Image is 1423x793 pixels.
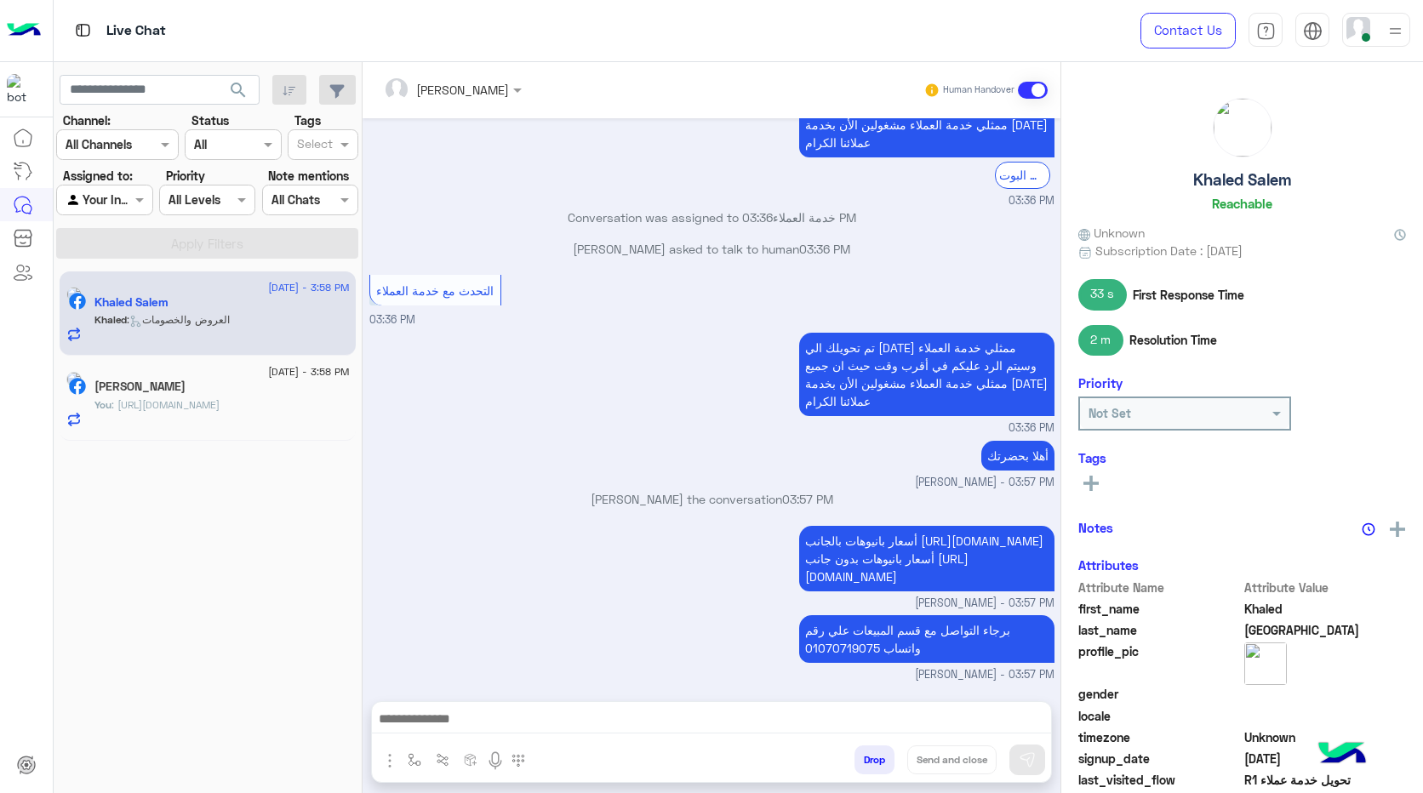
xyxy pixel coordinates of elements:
div: الرجوع الى البوت [995,162,1050,188]
small: Human Handover [943,83,1014,97]
span: 03:36 PM [742,210,856,225]
span: [DATE] - 3:58 PM [268,364,349,379]
img: notes [1362,522,1375,536]
button: select flow [401,745,429,773]
button: create order [457,745,485,773]
span: 03:36 PM [1009,193,1054,209]
img: tab [1256,21,1276,41]
div: Select [294,134,333,157]
p: 10/8/2025, 3:36 PM [799,333,1054,416]
h5: Omar Elmarzoky [94,379,186,394]
img: send voice note [485,750,506,771]
h6: Tags [1078,450,1406,465]
button: Apply Filters [56,228,358,259]
span: Khaled [1244,600,1407,618]
label: Note mentions [268,167,349,185]
span: Subscription Date : [DATE] [1095,242,1243,260]
span: first_name [1078,600,1241,618]
span: https://www.ahmedelsallab.com/ar/mixers.html [111,398,220,411]
label: Status [191,111,229,129]
span: Attribute Name [1078,579,1241,596]
p: 10/8/2025, 3:57 PM [799,526,1054,591]
span: null [1244,685,1407,703]
img: Logo [7,13,41,48]
span: 03:36 PM [369,313,415,326]
span: search [228,80,249,100]
p: 10/8/2025, 3:57 PM [799,615,1054,663]
img: create order [464,753,477,767]
span: last_name [1078,621,1241,639]
span: locale [1078,707,1241,725]
img: picture [66,372,82,387]
img: picture [1244,642,1287,685]
img: hulul-logo.png [1312,725,1372,784]
img: select flow [408,753,421,767]
img: tab [72,20,94,41]
span: تحويل خدمة عملاء R1 [1244,771,1407,789]
p: [PERSON_NAME] the conversation [369,490,1054,508]
span: [PERSON_NAME] - 03:57 PM [915,596,1054,612]
img: profile [1385,20,1406,42]
span: null [1244,707,1407,725]
span: gender [1078,685,1241,703]
p: [PERSON_NAME] asked to talk to human [369,240,1054,258]
span: 03:36 PM [799,242,850,256]
span: First Response Time [1133,286,1244,304]
button: search [218,75,260,111]
img: make a call [511,754,525,767]
img: Trigger scenario [436,753,449,767]
span: last_visited_flow [1078,771,1241,789]
button: Send and close [907,745,997,774]
h6: Priority [1078,375,1123,391]
span: 2025-08-10T12:34:58.467Z [1244,750,1407,767]
img: Facebook [69,293,86,310]
a: tab [1249,13,1283,48]
span: 03:36 PM [1009,420,1054,436]
span: Unknown [1244,728,1407,746]
span: signup_date [1078,750,1241,767]
span: [DATE] - 3:58 PM [268,280,349,295]
p: Conversation was assigned to خدمة العملاء [369,208,1054,226]
p: Live Chat [106,20,166,43]
img: send attachment [380,750,400,771]
span: أسعار بانيوهات بالجانب [URL][DOMAIN_NAME] أسعار بانيوهات بدون جانب [URL][DOMAIN_NAME] [805,533,1043,584]
span: : العروض والخصومات [127,313,230,326]
label: Channel: [63,111,111,129]
label: Tags [294,111,321,129]
label: Priority [166,167,205,185]
span: You [94,398,111,411]
img: userImage [1346,17,1370,41]
img: tab [1303,21,1323,41]
span: 2 m [1078,325,1123,356]
span: profile_pic [1078,642,1241,682]
span: Khaled [94,313,127,326]
span: Resolution Time [1129,331,1217,349]
a: Contact Us [1140,13,1236,48]
h5: Khaled Salem [94,295,169,310]
span: 33 s [1078,279,1127,310]
img: picture [66,287,82,302]
img: Facebook [69,378,86,395]
span: 03:57 PM [782,492,833,506]
button: Drop [854,745,894,774]
span: Unknown [1078,224,1145,242]
span: timezone [1078,728,1241,746]
span: التحدث مع خدمة العملاء [376,283,494,298]
img: 322208621163248 [7,74,37,105]
h6: Attributes [1078,557,1139,573]
img: send message [1019,751,1036,768]
button: Trigger scenario [429,745,457,773]
h5: Khaled Salem [1193,170,1291,190]
label: Assigned to: [63,167,133,185]
img: picture [1214,99,1272,157]
p: 10/8/2025, 3:57 PM [981,441,1054,471]
span: Salem [1244,621,1407,639]
h6: Reachable [1212,196,1272,211]
span: Attribute Value [1244,579,1407,596]
img: add [1390,522,1405,537]
span: [PERSON_NAME] - 03:57 PM [915,667,1054,683]
span: [PERSON_NAME] - 03:57 PM [915,475,1054,491]
h6: Notes [1078,520,1113,535]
